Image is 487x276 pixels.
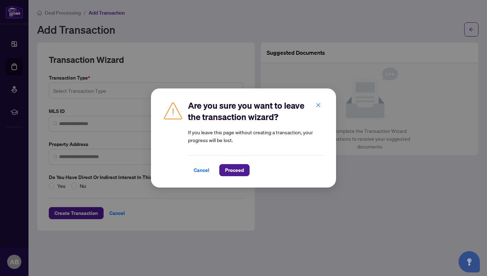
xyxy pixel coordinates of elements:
[194,164,209,176] span: Cancel
[316,103,321,108] span: close
[188,100,325,123] h2: Are you sure you want to leave the transaction wizard?
[188,164,215,176] button: Cancel
[459,251,480,272] button: Open asap
[225,164,244,176] span: Proceed
[188,128,325,144] article: If you leave this page without creating a transaction, your progress will be lost.
[219,164,250,176] button: Proceed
